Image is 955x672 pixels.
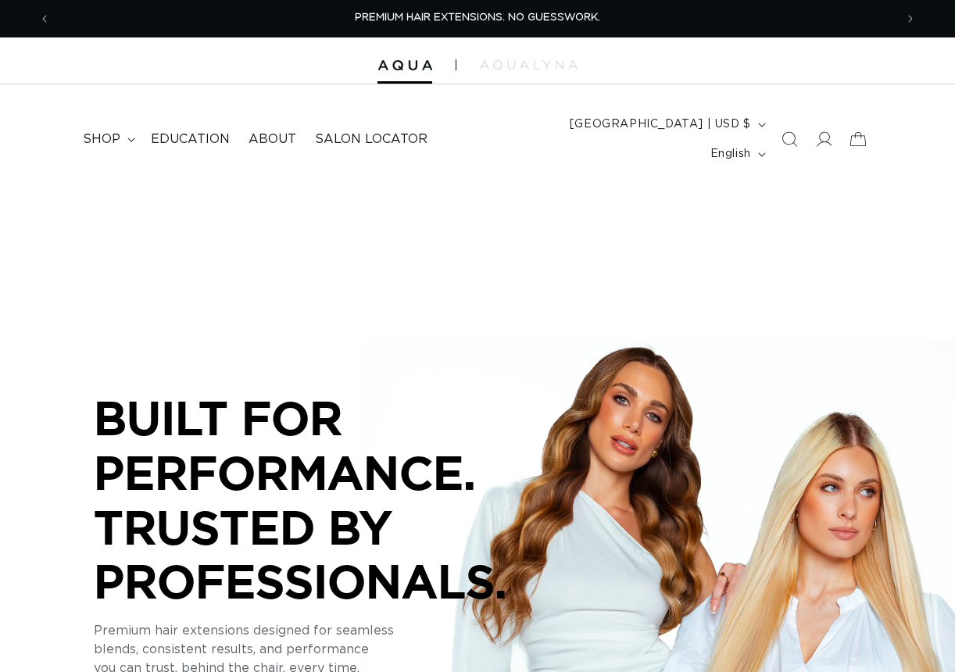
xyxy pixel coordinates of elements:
span: PREMIUM HAIR EXTENSIONS. NO GUESSWORK. [355,13,600,23]
span: Education [151,131,230,148]
button: [GEOGRAPHIC_DATA] | USD $ [560,109,772,139]
p: BUILT FOR PERFORMANCE. TRUSTED BY PROFESSIONALS. [94,391,563,608]
span: English [710,146,751,163]
span: [GEOGRAPHIC_DATA] | USD $ [570,116,751,133]
a: Education [141,122,239,157]
button: Next announcement [893,4,928,34]
summary: shop [73,122,141,157]
a: Salon Locator [306,122,437,157]
img: Aqua Hair Extensions [377,60,432,71]
span: Salon Locator [315,131,427,148]
span: About [249,131,296,148]
button: Previous announcement [27,4,62,34]
summary: Search [772,122,807,156]
img: aqualyna.com [480,60,578,70]
span: shop [83,131,120,148]
a: About [239,122,306,157]
button: English [701,139,772,169]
